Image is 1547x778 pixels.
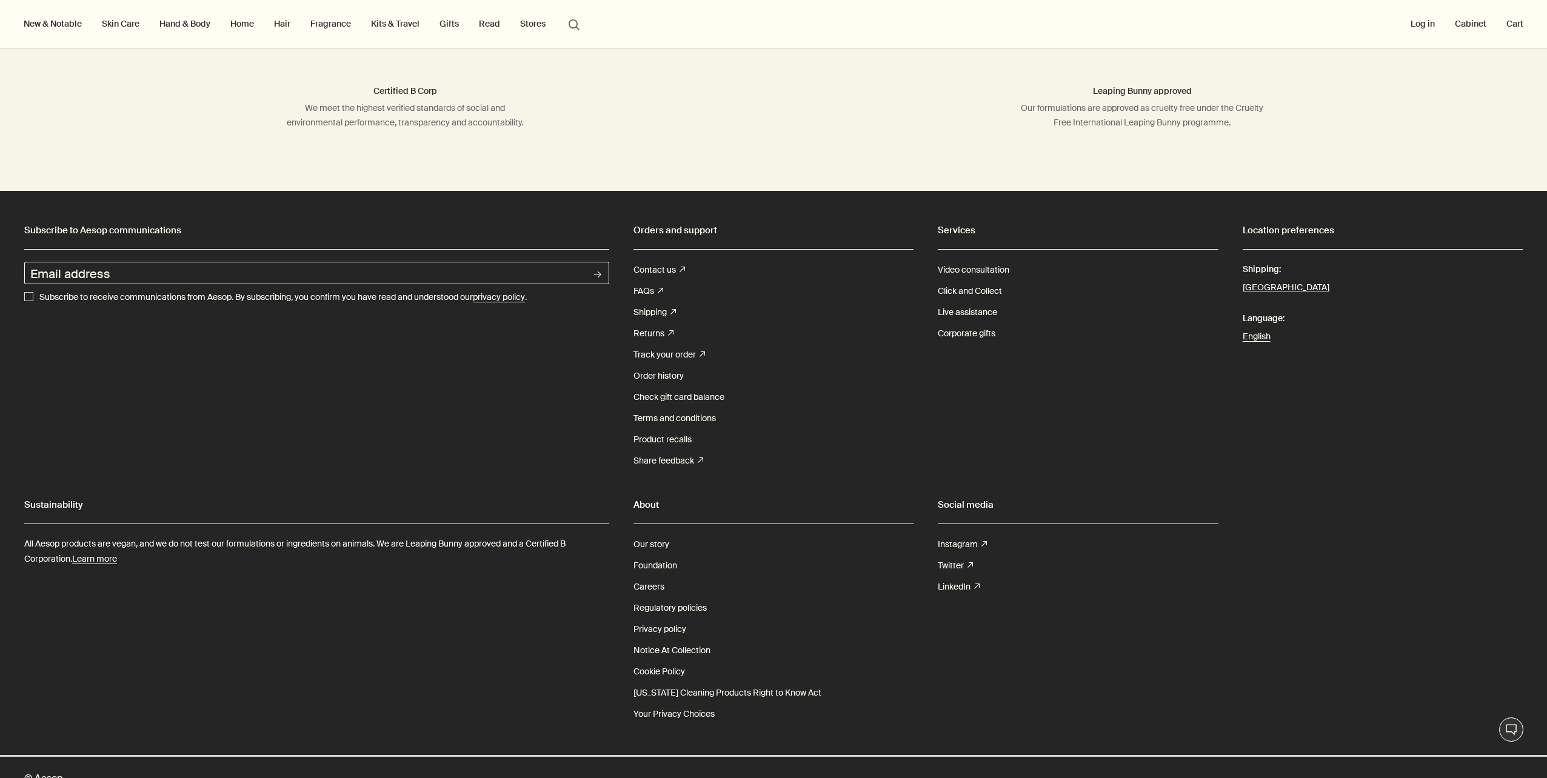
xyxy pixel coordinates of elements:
a: Hair [272,16,293,32]
span: Shipping: [1243,259,1523,280]
a: Foundation [633,555,677,576]
a: Home [228,16,256,32]
button: Open search [563,12,585,35]
a: Cabinet [1452,16,1489,32]
span: Language: [1243,308,1523,329]
a: Corporate gifts [938,323,995,344]
p: Subscribe to receive communications from Aesop. By subscribing, you confirm you have read and und... [39,290,527,305]
a: Cookie Policy [633,661,685,682]
a: Check gift card balance [633,387,724,408]
a: Regulatory policies [633,597,707,619]
a: Twitter [938,555,973,576]
input: Email address [24,262,587,284]
a: Hand & Body [157,16,213,32]
a: Read [476,16,503,32]
a: LinkedIn [938,576,980,597]
button: Stores [518,16,548,32]
a: FAQs [633,281,663,302]
a: Order history [633,365,684,387]
u: privacy policy [473,291,525,302]
h2: Orders and support [633,221,914,239]
a: Shipping [633,302,676,323]
div: Our formulations are approved as cruelty free under the Cruelty Free International Leaping Bunny ... [1021,101,1263,130]
u: Learn more [72,553,117,564]
h2: Social media [938,496,1218,514]
h2: Services [938,221,1218,239]
h2: About [633,496,914,514]
a: Product recalls [633,429,692,450]
a: Live assistance [938,302,997,323]
button: Log in [1408,16,1437,32]
button: [GEOGRAPHIC_DATA] [1243,280,1329,296]
button: Live Assistance [1499,717,1523,742]
a: Kits & Travel [369,16,422,32]
h2: Sustainability [24,496,609,514]
a: English [1243,329,1523,344]
a: Contact us [633,259,685,281]
a: Skin Care [99,16,142,32]
a: Learn more [72,551,117,567]
a: privacy policy [473,290,525,305]
a: Fragrance [308,16,353,32]
span: Leaping Bunny approved [1093,85,1192,96]
a: Track your order [633,344,705,365]
a: Click and Collect [938,281,1002,302]
a: Notice At Collection [633,640,710,661]
button: New & Notable [21,16,84,32]
span: Certified B Corp [373,85,437,96]
button: Cart [1504,16,1526,32]
a: Instagram [938,534,987,555]
a: Terms and conditions [633,408,716,429]
p: All Aesop products are vegan, and we do not test our formulations or ingredients on animals. We a... [24,536,609,567]
h2: Location preferences [1243,221,1523,239]
a: Video consultation [938,259,1009,281]
a: Gifts [437,16,461,32]
a: Careers [633,576,664,597]
a: Share feedback [633,450,703,471]
div: We meet the highest verified standards of social and environmental performance, transparency and ... [284,101,526,130]
a: Returns [633,323,673,344]
a: Our story [633,534,669,555]
a: Your Privacy Choices [633,703,715,725]
h2: Subscribe to Aesop communications [24,221,609,239]
a: Privacy policy [633,619,686,640]
a: [US_STATE] Cleaning Products Right to Know Act [633,682,821,703]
